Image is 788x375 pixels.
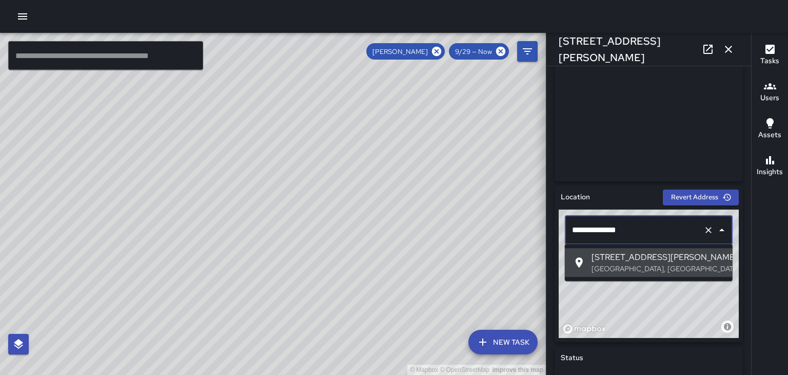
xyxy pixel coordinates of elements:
img: request_images%2F158ead70-9d72-11f0-9523-810ab12e5fb8 [555,27,743,181]
button: Tasks [752,37,788,74]
span: [PERSON_NAME] [366,47,434,56]
h6: Tasks [760,55,779,67]
button: Close [715,223,729,237]
h6: Users [760,92,779,104]
button: Filters [517,41,538,62]
button: Insights [752,148,788,185]
div: [PERSON_NAME] [366,43,445,60]
span: 9/29 — Now [449,47,498,56]
h6: [STREET_ADDRESS][PERSON_NAME] [559,33,698,66]
button: Revert Address [663,190,739,205]
h6: Insights [757,166,783,178]
button: Users [752,74,788,111]
h6: Location [561,192,590,203]
span: [STREET_ADDRESS][PERSON_NAME] [592,251,724,264]
p: [GEOGRAPHIC_DATA], [GEOGRAPHIC_DATA], [GEOGRAPHIC_DATA] [592,264,724,274]
div: 9/29 — Now [449,43,509,60]
h6: Assets [758,129,781,141]
h6: Status [561,352,583,364]
button: New Task [468,330,538,354]
button: Clear [701,223,716,237]
button: Assets [752,111,788,148]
